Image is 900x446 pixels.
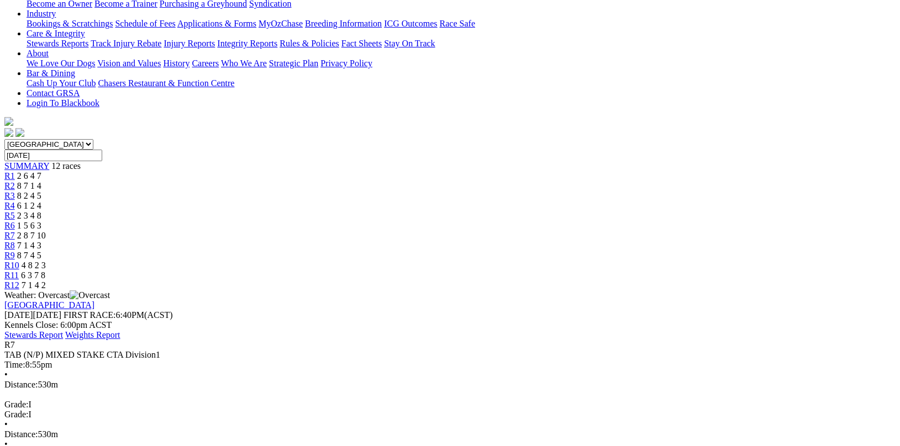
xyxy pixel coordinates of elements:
a: Applications & Forms [177,19,256,28]
a: R6 [4,221,15,230]
div: About [27,59,887,68]
a: Industry [27,9,56,18]
span: 2 3 4 8 [17,211,41,220]
a: History [163,59,190,68]
div: 530m [4,429,887,439]
div: Care & Integrity [27,39,887,49]
img: facebook.svg [4,128,13,137]
a: Fact Sheets [341,39,382,48]
span: 2 6 4 7 [17,171,41,180]
a: Contact GRSA [27,88,80,98]
a: Breeding Information [305,19,382,28]
span: 8 7 1 4 [17,181,41,190]
div: Industry [27,19,887,29]
div: TAB (N/P) MIXED STAKE CTA Division1 [4,350,887,360]
span: 6 3 7 8 [21,270,45,280]
a: Chasers Restaurant & Function Centre [98,78,234,88]
a: R4 [4,201,15,210]
a: Privacy Policy [320,59,372,68]
span: 6 1 2 4 [17,201,41,210]
div: Kennels Close: 6:00pm ACST [4,320,887,330]
span: 8 2 4 5 [17,191,41,200]
img: Overcast [70,290,110,300]
a: Cash Up Your Club [27,78,96,88]
a: R2 [4,181,15,190]
a: Injury Reports [164,39,215,48]
div: 8:55pm [4,360,887,370]
a: Bar & Dining [27,68,75,78]
a: SUMMARY [4,161,49,171]
span: Distance: [4,380,38,389]
span: 1 5 6 3 [17,221,41,230]
a: R11 [4,270,19,280]
span: Grade: [4,410,29,419]
a: R12 [4,280,19,290]
a: R3 [4,191,15,200]
input: Select date [4,150,102,161]
a: R10 [4,261,19,270]
a: Stay On Track [384,39,435,48]
a: Who We Are [221,59,267,68]
div: Bar & Dining [27,78,887,88]
a: Vision and Values [97,59,161,68]
span: 8 7 4 5 [17,251,41,260]
a: Rules & Policies [280,39,339,48]
a: Stewards Reports [27,39,88,48]
a: R9 [4,251,15,260]
img: twitter.svg [15,128,24,137]
span: • [4,420,8,429]
a: R1 [4,171,15,180]
div: I [4,400,887,410]
span: [DATE] [4,310,61,320]
span: FIRST RACE: [64,310,115,320]
a: Integrity Reports [217,39,277,48]
a: Stewards Report [4,330,63,339]
span: 6:40PM(ACST) [64,310,173,320]
a: MyOzChase [259,19,303,28]
span: Distance: [4,429,38,439]
a: Strategic Plan [269,59,318,68]
a: R5 [4,211,15,220]
a: Bookings & Scratchings [27,19,113,28]
a: R7 [4,231,15,240]
span: 7 1 4 3 [17,241,41,250]
a: ICG Outcomes [384,19,437,28]
span: • [4,370,8,379]
span: 7 1 4 2 [22,280,46,290]
span: 2 8 7 10 [17,231,46,240]
span: Weather: Overcast [4,290,110,300]
span: R7 [4,340,15,349]
a: Login To Blackbook [27,98,99,108]
a: We Love Our Dogs [27,59,95,68]
span: 12 races [51,161,81,171]
a: Schedule of Fees [115,19,175,28]
span: 4 8 2 3 [22,261,46,270]
a: Care & Integrity [27,29,85,38]
a: Race Safe [439,19,475,28]
a: [GEOGRAPHIC_DATA] [4,300,94,310]
a: Careers [192,59,219,68]
a: R8 [4,241,15,250]
span: [DATE] [4,310,33,320]
a: About [27,49,49,58]
span: Grade: [4,400,29,409]
img: logo-grsa-white.png [4,117,13,126]
div: 530m [4,380,887,390]
span: Time: [4,360,25,369]
a: Track Injury Rebate [91,39,161,48]
a: Weights Report [65,330,120,339]
div: I [4,410,887,420]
